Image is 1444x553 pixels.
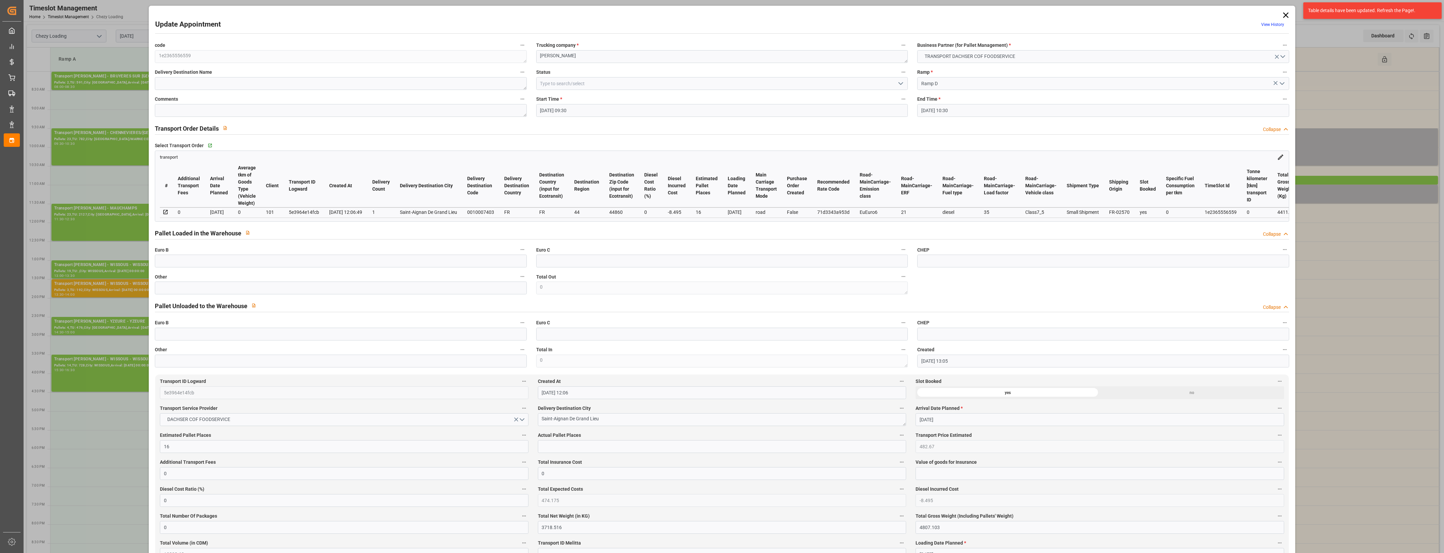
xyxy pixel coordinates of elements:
[538,386,906,399] input: DD-MM-YYYY HH:MM
[538,405,591,412] span: Delivery Destination City
[536,104,908,117] input: DD-MM-YYYY HH:MM
[1161,164,1200,207] th: Specific Fuel Consumption per tkm
[1275,458,1284,466] button: Value of goods for Insurance
[536,319,550,326] span: Euro C
[155,50,526,63] textarea: 1e2365556559
[178,208,200,216] div: 0
[504,208,529,216] div: FR
[1247,208,1267,216] div: 0
[1275,431,1284,440] button: Transport Price Estimated
[538,413,906,426] textarea: Saint-Aignan De Grand Lieu
[538,432,581,439] span: Actual Pallet Places
[241,226,254,239] button: View description
[499,164,534,207] th: Delivery Destination Country
[917,104,1289,117] input: DD-MM-YYYY HH:MM
[160,154,178,159] a: transport
[395,164,462,207] th: Delivery Destination City
[155,19,221,30] h2: Update Appointment
[518,68,527,76] button: Delivery Destination Name
[1275,539,1284,547] button: Loading Date Planned *
[979,164,1020,207] th: Road-MainCarriage-Load factor
[324,164,367,207] th: Created At
[238,208,256,216] div: 0
[899,318,908,327] button: Euro C
[155,301,247,311] h2: Pallet Unloaded to the Warehouse
[897,404,906,413] button: Delivery Destination City
[536,247,550,254] span: Euro C
[520,539,528,547] button: Total Volume (in CDM)
[917,319,929,326] span: CHEP
[1277,208,1298,216] div: 4411.089
[1280,318,1289,327] button: CHEP
[520,431,528,440] button: Estimated Pallet Places
[1200,164,1242,207] th: TimeSlot Id
[372,208,390,216] div: 1
[155,42,165,49] span: code
[916,378,941,385] span: Slot Booked
[644,208,658,216] div: 0
[1140,208,1156,216] div: yes
[538,513,590,520] span: Total Net Weight (in KG)
[155,124,219,133] h2: Transport Order Details
[518,41,527,50] button: code
[160,459,216,466] span: Additional Transport Fees
[536,50,908,63] textarea: [PERSON_NAME]
[1308,7,1432,14] div: Table details have been updated. Refresh the Page!.
[536,42,579,49] span: Trucking company
[164,416,234,423] span: DACHSER COF FOODSERVICE
[1067,208,1099,216] div: Small Shipment
[400,208,457,216] div: Saint-Aignan De Grand Lieu
[155,273,167,281] span: Other
[897,485,906,493] button: Total Expected Costs
[897,458,906,466] button: Total Insurance Cost
[917,96,940,103] span: End Time
[219,122,232,134] button: View description
[916,432,972,439] span: Transport Price Estimated
[917,69,933,76] span: Ramp
[520,458,528,466] button: Additional Transport Fees
[1166,208,1195,216] div: 0
[160,405,217,412] span: Transport Service Provider
[1280,345,1289,354] button: Created
[160,378,206,385] span: Transport ID Logward
[668,208,686,216] div: -8.495
[895,78,905,89] button: open menu
[1020,164,1062,207] th: Road-MainCarriage-Vehicle class
[899,41,908,50] button: Trucking company *
[897,512,906,520] button: Total Net Weight (in KG)
[604,164,639,207] th: Destination Zip Code (input for Ecotransit)
[173,164,205,207] th: Additional Transport Fees
[536,77,908,90] input: Type to search/select
[984,208,1015,216] div: 35
[1109,208,1130,216] div: FR-02570
[160,413,528,426] button: open menu
[569,164,604,207] th: Destination Region
[917,42,1011,49] span: Business Partner (for Pallet Management)
[261,164,284,207] th: Client
[536,96,562,103] span: Start Time
[609,208,634,216] div: 44860
[329,208,362,216] div: [DATE] 12:06:49
[538,378,561,385] span: Created At
[266,208,279,216] div: 101
[155,142,204,149] span: Select Transport Order
[916,486,959,493] span: Diesel Incurred Cost
[1280,245,1289,254] button: CHEP
[1276,78,1286,89] button: open menu
[728,208,746,216] div: [DATE]
[916,540,966,547] span: Loading Date Planned
[160,540,208,547] span: Total Volume (in CDM)
[160,486,204,493] span: Diesel Cost Ratio (%)
[1025,208,1057,216] div: Class7_5
[536,282,908,294] textarea: 0
[520,404,528,413] button: Transport Service Provider
[937,164,979,207] th: Road-MainCarriage-Fuel type
[538,540,581,547] span: Transport ID Melitta
[1263,304,1281,311] div: Collapse
[518,318,527,327] button: Euro B
[467,208,494,216] div: 0010007403
[899,272,908,281] button: Total Out
[751,164,782,207] th: Main Carriage Transport Mode
[899,345,908,354] button: Total In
